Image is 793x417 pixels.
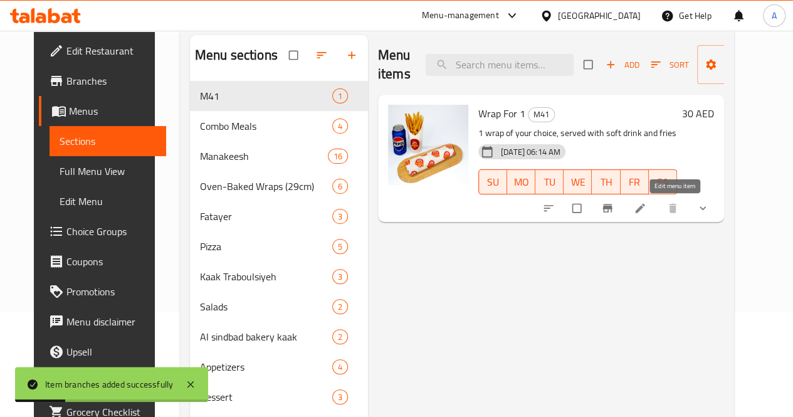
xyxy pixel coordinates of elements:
span: Sort [651,58,689,72]
button: Sort [648,55,692,75]
button: Add section [338,41,368,69]
span: Coupons [66,254,156,269]
span: Sort sections [308,41,338,69]
button: TH [592,169,620,194]
div: Salads2 [190,292,368,322]
div: Appetizers [200,359,332,374]
svg: Show Choices [696,202,709,214]
a: Edit Menu [50,186,166,216]
a: Menus [39,96,166,126]
div: M411 [190,81,368,111]
span: Al sindbad bakery kaak [200,329,332,344]
div: items [332,329,348,344]
button: delete [659,194,689,222]
span: Sections [60,134,156,149]
button: Manage items [697,45,786,84]
span: Full Menu View [60,164,156,179]
div: items [332,359,348,374]
a: Upsell [39,337,166,367]
button: MO [507,169,535,194]
span: 3 [333,211,347,223]
span: 16 [328,150,347,162]
div: Pizza5 [190,231,368,261]
span: M41 [200,88,332,103]
div: Dessert [200,389,332,404]
span: Select section [576,53,602,77]
img: Wrap For 1 [388,105,468,185]
div: items [332,88,348,103]
a: Menu disclaimer [39,307,166,337]
span: Upsell [66,344,156,359]
span: Pizza [200,239,332,254]
a: Full Menu View [50,156,166,186]
h2: Menu sections [195,46,278,65]
span: Add item [602,55,643,75]
span: M41 [528,107,554,122]
div: items [332,389,348,404]
span: 2 [333,331,347,343]
div: M41 [528,107,555,122]
span: 4 [333,120,347,132]
button: sort-choices [535,194,565,222]
div: items [332,269,348,284]
a: Branches [39,66,166,96]
span: 1 [333,90,347,102]
input: search [426,54,574,76]
span: Wrap For 1 [478,104,525,123]
a: Edit Restaurant [39,36,166,66]
span: Edit Menu [60,194,156,209]
span: 3 [333,391,347,403]
p: 1 wrap of your choice, served with soft drink and fries [478,125,677,141]
span: WE [569,173,587,191]
div: items [332,179,348,194]
span: Oven-Baked Wraps (29cm) [200,179,332,194]
span: SA [654,173,672,191]
span: Add [606,58,639,72]
span: Fatayer [200,209,332,224]
a: Sections [50,126,166,156]
span: Sort items [643,55,697,75]
a: Coupons [39,246,166,277]
span: TH [597,173,615,191]
button: show more [689,194,719,222]
button: Branch-specific-item [594,194,624,222]
div: [GEOGRAPHIC_DATA] [558,9,641,23]
h6: 30 AED [682,105,714,122]
span: 4 [333,361,347,373]
button: TU [535,169,564,194]
div: Menu-management [422,8,499,23]
span: 2 [333,301,347,313]
span: Edit Restaurant [66,43,156,58]
div: Combo Meals4 [190,111,368,141]
span: 5 [333,241,347,253]
div: items [332,209,348,224]
span: Salads [200,299,332,314]
button: WE [564,169,592,194]
span: 6 [333,181,347,193]
span: Menu disclaimer [66,314,156,329]
a: Promotions [39,277,166,307]
button: SU [478,169,507,194]
a: Choice Groups [39,216,166,246]
div: Fatayer3 [190,201,368,231]
div: items [332,119,348,134]
span: SU [484,173,502,191]
button: FR [621,169,649,194]
span: Branches [66,73,156,88]
div: Appetizers4 [190,352,368,382]
div: Item branches added successfully [45,377,173,391]
span: TU [540,173,559,191]
button: SA [649,169,677,194]
span: Kaak Traboulsiyeh [200,269,332,284]
span: Promotions [66,284,156,299]
span: 3 [333,271,347,283]
span: Select all sections [281,43,308,67]
span: Manakeesh [200,149,328,164]
div: Dessert3 [190,382,368,412]
span: MO [512,173,530,191]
